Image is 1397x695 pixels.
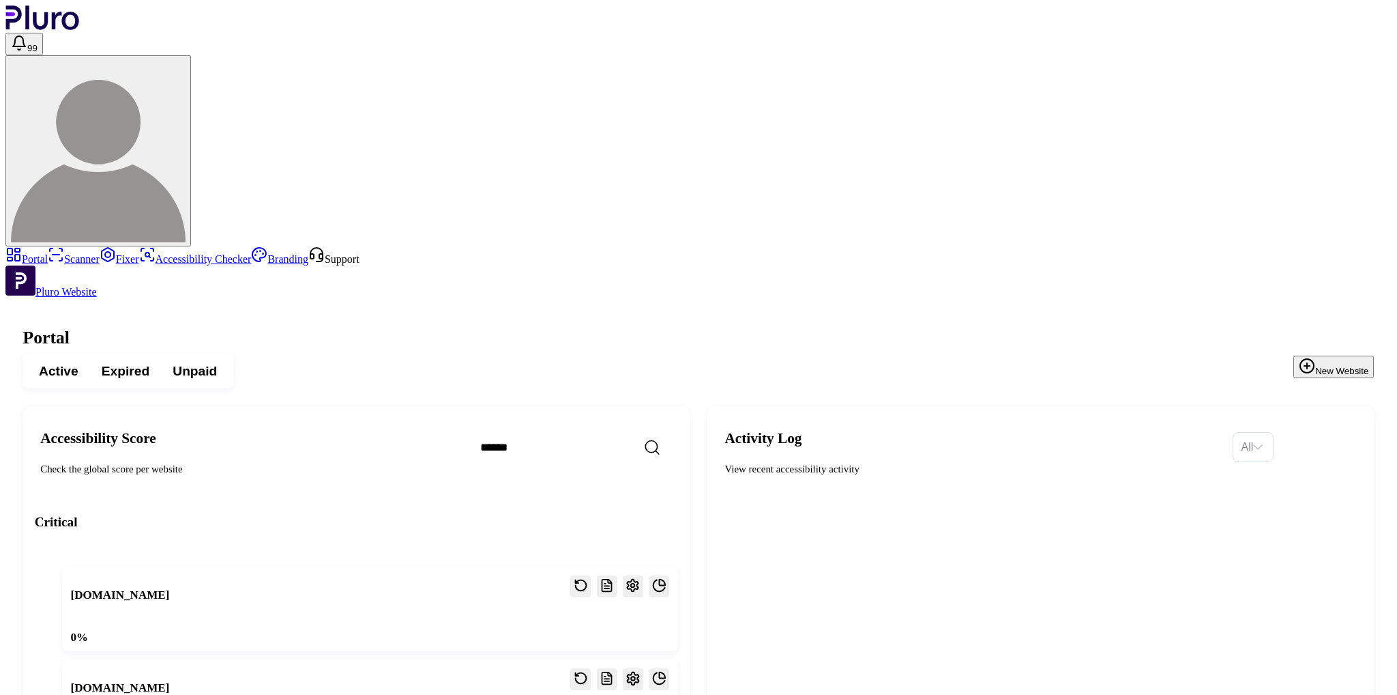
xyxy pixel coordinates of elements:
div: Check the global score per website [40,462,457,477]
a: Open Support screen [308,253,359,265]
button: New Website [1293,356,1374,378]
button: iarin frenkel [5,55,191,246]
h3: Critical [35,513,678,531]
button: Open website overview [649,576,669,597]
h3: [DOMAIN_NAME] [70,587,169,603]
a: Accessibility Checker [139,253,252,265]
span: 99 [27,43,38,53]
input: Search [469,432,719,463]
button: Open settings [623,668,643,690]
h2: Activity Log [724,430,1221,448]
button: Active [27,358,90,384]
button: Expired [90,358,162,384]
button: Reset the cache [570,576,591,597]
aside: Sidebar menu [5,246,1392,298]
span: Expired [102,363,149,380]
a: Logo [5,20,80,32]
button: Open settings [623,576,643,597]
img: iarin frenkel [11,68,186,242]
a: Portal [5,253,48,265]
a: Fixer [100,253,139,265]
button: Unpaid [161,358,229,384]
button: Open website overview [649,668,669,690]
a: Scanner [48,253,100,265]
a: Branding [251,253,308,265]
div: 0 % [70,629,88,645]
button: Open notifications, you have 101 new notifications [5,33,43,55]
div: Set sorting [1233,432,1274,462]
button: Reports [597,576,617,597]
div: View recent accessibility activity [724,462,1221,477]
a: Open Pluro Website [5,286,97,298]
span: Unpaid [173,363,217,380]
button: Reset the cache [570,668,591,690]
button: Reports [597,668,617,690]
span: Active [39,363,78,380]
h1: Portal [23,328,1374,348]
h2: Accessibility Score [40,430,457,448]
